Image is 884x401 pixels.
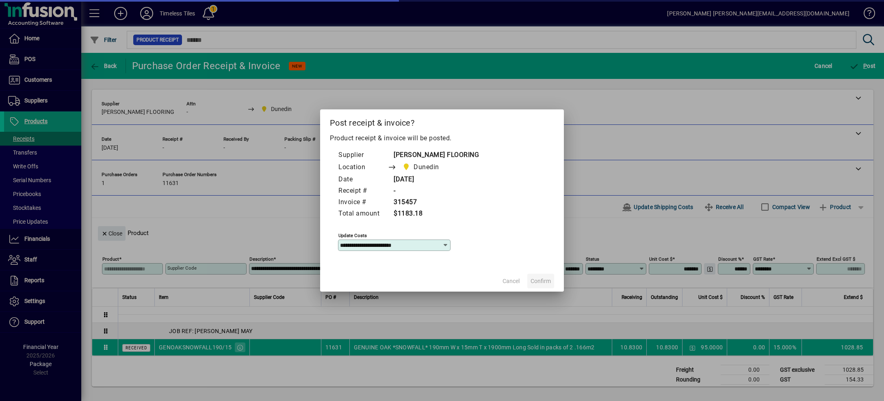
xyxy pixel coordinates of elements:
td: 315457 [388,197,479,208]
span: Dunedin [400,161,442,173]
span: Dunedin [414,162,439,172]
p: Product receipt & invoice will be posted. [330,133,554,143]
td: [DATE] [388,174,479,185]
td: Supplier [338,150,388,161]
h2: Post receipt & invoice? [320,109,564,133]
mat-label: Update costs [338,233,367,238]
td: Total amount [338,208,388,220]
td: Invoice # [338,197,388,208]
td: [PERSON_NAME] FLOORING [388,150,479,161]
td: Date [338,174,388,185]
td: Receipt # [338,185,388,197]
td: Location [338,161,388,174]
td: - [388,185,479,197]
td: $1183.18 [388,208,479,220]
